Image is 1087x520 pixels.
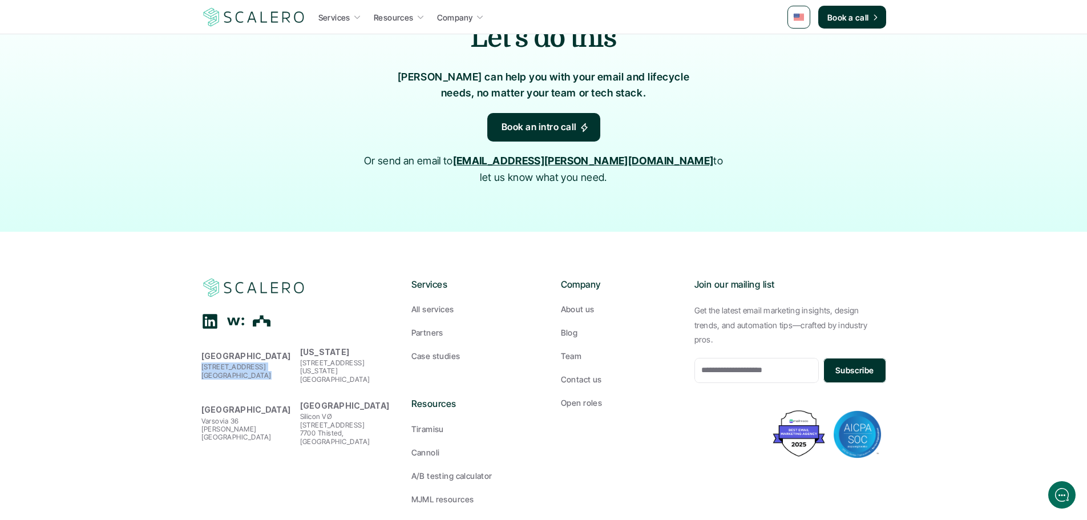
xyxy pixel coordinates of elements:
p: Book a call [827,11,869,23]
p: Tiramisu [411,423,444,435]
a: Blog [561,326,676,338]
p: Silicon VØ [STREET_ADDRESS] 7700 Thisted, [GEOGRAPHIC_DATA] [300,413,393,446]
a: Contact us [561,373,676,385]
p: Contact us [561,373,602,385]
p: About us [561,303,595,315]
p: Partners [411,326,443,338]
a: Open roles [561,397,676,409]
a: All services [411,303,527,315]
a: MJML resources [411,493,527,505]
button: New conversation [9,74,219,98]
p: Resources [374,11,414,23]
a: Tiramisu [411,423,527,435]
strong: [GEOGRAPHIC_DATA] [201,351,291,361]
a: Book a call [818,6,886,29]
p: [STREET_ADDRESS] [US_STATE][GEOGRAPHIC_DATA] [300,359,393,384]
p: MJML resources [411,493,474,505]
a: Partners [411,326,527,338]
strong: [GEOGRAPHIC_DATA] [300,401,390,410]
img: Scalero company logotype [201,277,306,299]
p: Company [561,277,676,292]
button: Subscribe [823,358,886,383]
a: Cannoli [411,446,527,458]
p: A/B testing calculator [411,470,492,482]
strong: [GEOGRAPHIC_DATA] [201,405,291,414]
p: Open roles [561,397,602,409]
iframe: gist-messenger-bubble-iframe [1048,481,1076,509]
p: Resources [411,397,527,412]
a: [EMAIL_ADDRESS][PERSON_NAME][DOMAIN_NAME] [453,155,714,167]
a: Team [561,350,676,362]
p: Team [561,350,582,362]
p: Book an intro call [502,120,577,135]
p: Subscribe [835,364,874,376]
p: [STREET_ADDRESS] [GEOGRAPHIC_DATA] [201,363,294,380]
p: Join our mailing list [694,277,886,292]
h2: Let's do this [247,19,840,57]
strong: [US_STATE] [300,347,350,357]
img: Best Email Marketing Agency 2025 - Recognized by Mailmodo [770,408,827,459]
p: Varsovia 36 [PERSON_NAME] [GEOGRAPHIC_DATA] [201,417,294,442]
p: Company [437,11,473,23]
span: We run on Gist [95,399,144,406]
p: Services [318,11,350,23]
span: New conversation [74,81,137,90]
p: Cannoli [411,446,440,458]
a: Scalero company logotype [201,7,306,27]
a: Case studies [411,350,527,362]
p: Services [411,277,527,292]
p: Blog [561,326,578,338]
p: Case studies [411,350,460,362]
a: A/B testing calculator [411,470,527,482]
p: All services [411,303,454,315]
p: [PERSON_NAME] can help you with your email and lifecycle needs, no matter your team or tech stack. [384,69,704,102]
p: Or send an email to to let us know what you need. [358,153,729,186]
img: Scalero company logotype [201,6,306,28]
a: About us [561,303,676,315]
p: Get the latest email marketing insights, design trends, and automation tips—crafted by industry p... [694,303,886,346]
a: Book an intro call [487,113,600,142]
